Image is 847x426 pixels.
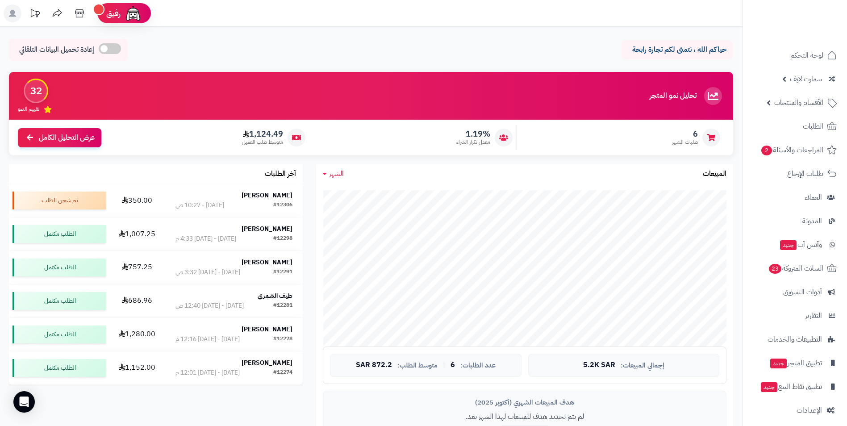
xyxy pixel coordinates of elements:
a: السلات المتروكة23 [748,258,842,279]
div: #12306 [273,201,292,210]
div: Open Intercom Messenger [13,391,35,413]
strong: طيف الشمري [258,291,292,301]
h3: المبيعات [703,170,726,178]
span: لوحة التحكم [790,49,823,62]
p: لم يتم تحديد هدف للمبيعات لهذا الشهر بعد. [330,412,719,422]
span: المراجعات والأسئلة [760,144,823,156]
span: المدونة [802,215,822,227]
div: #12281 [273,301,292,310]
span: الشهر [329,168,344,179]
span: التقارير [805,309,822,322]
div: [DATE] - [DATE] 12:16 م [175,335,240,344]
span: 872.2 SAR [356,361,392,369]
a: لوحة التحكم [748,45,842,66]
strong: [PERSON_NAME] [242,224,292,234]
span: 6 [672,129,698,139]
div: #12291 [273,268,292,277]
div: تم شحن الطلب [13,192,106,209]
a: تطبيق المتجرجديد [748,352,842,374]
p: حياكم الله ، نتمنى لكم تجارة رابحة [628,45,726,55]
span: الإعدادات [797,404,822,417]
div: #12274 [273,368,292,377]
span: معدل تكرار الشراء [456,138,490,146]
h3: تحليل نمو المتجر [650,92,697,100]
span: وآتس آب [779,238,822,251]
a: الطلبات [748,116,842,137]
strong: [PERSON_NAME] [242,191,292,200]
div: [DATE] - [DATE] 12:01 م [175,368,240,377]
span: جديد [780,240,797,250]
a: المدونة [748,210,842,232]
a: التطبيقات والخدمات [748,329,842,350]
span: تطبيق المتجر [769,357,822,369]
strong: [PERSON_NAME] [242,325,292,334]
span: الطلبات [803,120,823,133]
span: إجمالي المبيعات: [621,362,664,369]
strong: [PERSON_NAME] [242,358,292,368]
span: تطبيق نقاط البيع [760,380,822,393]
span: إعادة تحميل البيانات التلقائي [19,45,94,55]
span: العملاء [805,191,822,204]
span: | [443,362,445,368]
td: 686.96 [109,284,165,317]
strong: [PERSON_NAME] [242,258,292,267]
a: المراجعات والأسئلة2 [748,139,842,161]
span: عدد الطلبات: [460,362,496,369]
div: [DATE] - [DATE] 12:40 ص [175,301,244,310]
a: تحديثات المنصة [24,4,46,25]
div: [DATE] - [DATE] 3:32 ص [175,268,240,277]
span: التطبيقات والخدمات [768,333,822,346]
div: الطلب مكتمل [13,259,106,276]
div: الطلب مكتمل [13,225,106,243]
a: العملاء [748,187,842,208]
a: أدوات التسويق [748,281,842,303]
span: 23 [769,264,781,274]
img: ai-face.png [124,4,142,22]
span: الأقسام والمنتجات [774,96,823,109]
a: الإعدادات [748,400,842,421]
a: وآتس آبجديد [748,234,842,255]
div: الطلب مكتمل [13,326,106,343]
span: طلبات الشهر [672,138,698,146]
span: 1,124.49 [242,129,283,139]
a: طلبات الإرجاع [748,163,842,184]
span: عرض التحليل الكامل [39,133,95,143]
a: التقارير [748,305,842,326]
span: طلبات الإرجاع [787,167,823,180]
span: سمارت لايف [790,73,822,85]
div: #12278 [273,335,292,344]
span: متوسط الطلب: [397,362,438,369]
span: أدوات التسويق [783,286,822,298]
td: 1,280.00 [109,318,165,351]
h3: آخر الطلبات [265,170,296,178]
span: جديد [761,382,777,392]
span: جديد [770,359,787,368]
span: 2 [761,146,772,155]
div: الطلب مكتمل [13,292,106,310]
div: [DATE] - 10:27 ص [175,201,224,210]
span: 1.19% [456,129,490,139]
img: logo-2.png [786,23,839,42]
span: 6 [451,361,455,369]
div: [DATE] - [DATE] 4:33 م [175,234,236,243]
a: عرض التحليل الكامل [18,128,101,147]
td: 350.00 [109,184,165,217]
a: تطبيق نقاط البيعجديد [748,376,842,397]
span: السلات المتروكة [768,262,823,275]
td: 757.25 [109,251,165,284]
div: #12298 [273,234,292,243]
div: الطلب مكتمل [13,359,106,377]
td: 1,152.00 [109,351,165,384]
td: 1,007.25 [109,217,165,251]
span: متوسط طلب العميل [242,138,283,146]
span: 5.2K SAR [583,361,615,369]
span: رفيق [106,8,121,19]
div: هدف المبيعات الشهري (أكتوبر 2025) [330,398,719,407]
span: تقييم النمو [18,105,39,113]
a: الشهر [323,169,344,179]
